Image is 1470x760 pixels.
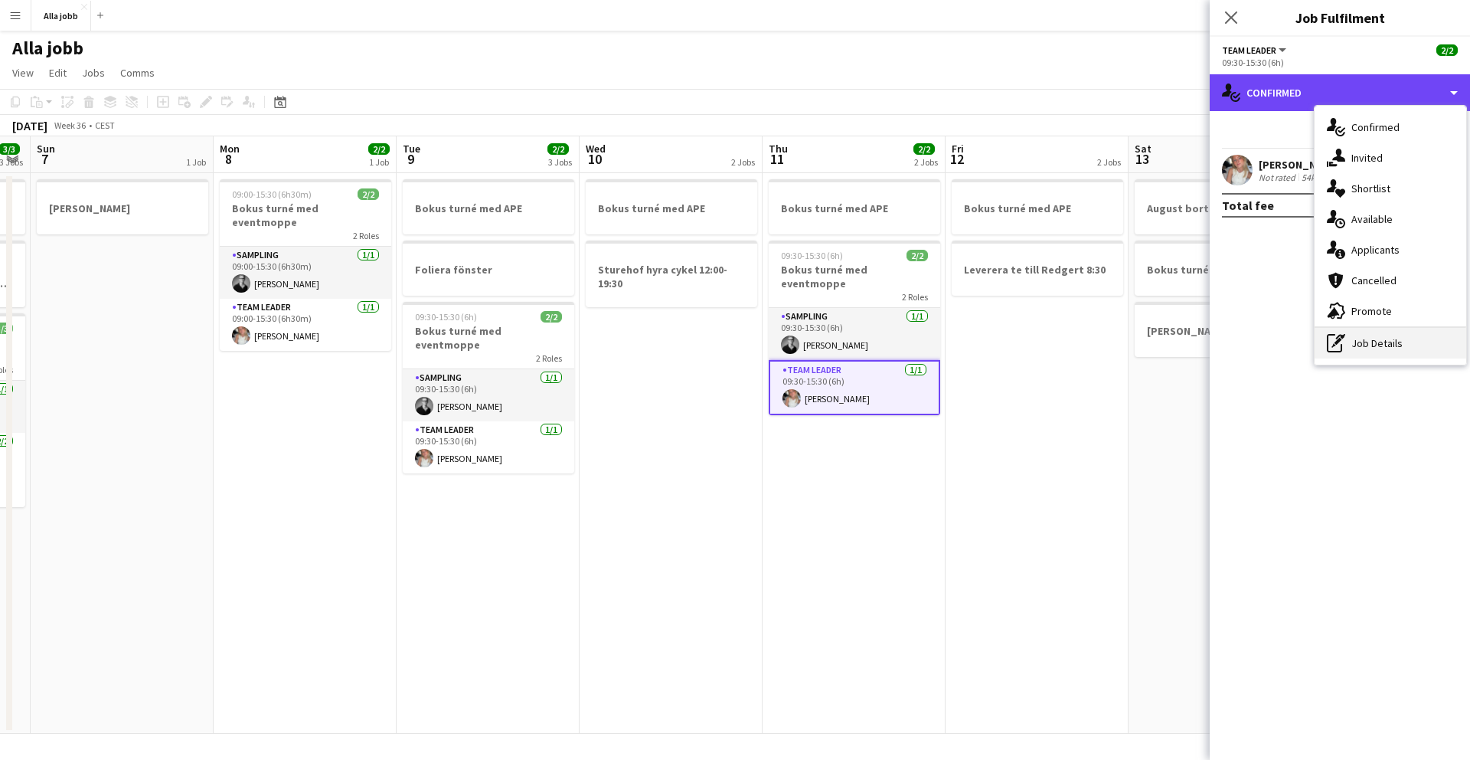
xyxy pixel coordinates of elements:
div: [PERSON_NAME] [1259,158,1340,172]
span: 09:00-15:30 (6h30m) [232,188,312,200]
span: Thu [769,142,788,156]
app-job-card: Bokus turné med APE [403,179,574,234]
h3: [PERSON_NAME] [37,201,208,215]
h3: August borta [1135,201,1306,215]
h3: Leverera te till Redgert 8:30 [952,263,1123,277]
span: Edit [49,66,67,80]
span: 2/2 [913,143,935,155]
div: [DATE] [12,118,47,133]
span: 09:30-15:30 (6h) [415,311,477,323]
a: Jobs [76,63,111,83]
app-card-role: Team Leader1/109:30-15:30 (6h)[PERSON_NAME] [403,421,574,473]
h3: Bokus turné med eventmoppe [769,263,940,290]
app-job-card: Bokus turné med APE [769,179,940,234]
h3: Sturehof hyra cykel 12:00-19:30 [586,263,757,290]
app-job-card: 09:00-15:30 (6h30m)2/2Bokus turné med eventmoppe2 RolesSampling1/109:00-15:30 (6h30m)[PERSON_NAME... [220,179,391,351]
div: 2 Jobs [914,156,938,168]
div: Confirmed [1210,74,1470,111]
app-job-card: August borta [1135,179,1306,234]
app-job-card: Bokus turné med APE [586,179,757,234]
div: 3 Jobs [548,156,572,168]
app-card-role: Sampling1/109:30-15:30 (6h)[PERSON_NAME] [769,308,940,360]
span: 2/2 [1436,44,1458,56]
span: View [12,66,34,80]
h1: Alla jobb [12,37,83,60]
h3: Bokus turné med eventmoppe [220,201,391,229]
div: Not rated [1259,172,1298,183]
div: Total fee [1222,198,1274,213]
h3: Foliera fönster [403,263,574,277]
span: 8 [217,150,240,168]
app-card-role: Team Leader1/109:30-15:30 (6h)[PERSON_NAME] [769,360,940,415]
div: 2 Jobs [1097,156,1121,168]
span: Team Leader [1222,44,1276,56]
span: Applicants [1351,243,1400,257]
span: 2/2 [358,188,379,200]
span: 2 Roles [536,352,562,364]
span: 2 Roles [902,291,928,303]
div: [PERSON_NAME] [37,179,208,234]
h3: [PERSON_NAME] [1135,324,1306,338]
h3: Bokus turné med APE [586,201,757,215]
app-job-card: Foliera fönster [403,241,574,296]
app-job-card: 09:30-15:30 (6h)2/2Bokus turné med eventmoppe2 RolesSampling1/109:30-15:30 (6h)[PERSON_NAME]Team ... [769,241,940,415]
span: 2 Roles [353,230,379,241]
button: Alla jobb [31,1,91,31]
span: Fri [952,142,964,156]
h3: Job Fulfilment [1210,8,1470,28]
span: 9 [400,150,420,168]
h3: Bokus turné med APE [403,201,574,215]
a: View [6,63,40,83]
span: Available [1351,212,1393,226]
span: 10 [583,150,606,168]
app-job-card: [PERSON_NAME] [1135,302,1306,357]
span: Promote [1351,304,1392,318]
span: 2/2 [906,250,928,261]
app-card-role: Sampling1/109:00-15:30 (6h30m)[PERSON_NAME] [220,247,391,299]
div: 09:30-15:30 (6h) [1222,57,1458,68]
span: 09:30-15:30 (6h) [781,250,843,261]
span: 11 [766,150,788,168]
div: CEST [95,120,115,131]
span: Week 36 [51,120,89,131]
span: Mon [220,142,240,156]
span: Sun [37,142,55,156]
span: Tue [403,142,420,156]
span: Comms [120,66,155,80]
div: 54km [1298,172,1326,183]
app-card-role: Sampling1/109:30-15:30 (6h)[PERSON_NAME] [403,369,574,421]
app-card-role: Team Leader1/109:00-15:30 (6h30m)[PERSON_NAME] [220,299,391,351]
div: 1 Job [369,156,389,168]
div: Leverera te till Redgert 8:30 [952,241,1123,296]
app-job-card: 09:30-15:30 (6h)2/2Bokus turné med eventmoppe2 RolesSampling1/109:30-15:30 (6h)[PERSON_NAME]Team ... [403,302,574,473]
div: 2 Jobs [731,156,755,168]
span: Shortlist [1351,182,1390,195]
h3: Bokus turné med eventmoppe [403,324,574,352]
a: Comms [114,63,161,83]
span: Wed [586,142,606,156]
app-job-card: Bokus turné med APE [952,179,1123,234]
h3: Bokus turné med APE [1135,263,1306,277]
span: 2/2 [547,143,569,155]
span: 2/2 [368,143,390,155]
span: 13 [1132,150,1151,168]
app-job-card: Sturehof hyra cykel 12:00-19:30 [586,241,757,307]
span: Jobs [82,66,105,80]
span: 2/2 [541,311,562,323]
div: Job Details [1315,328,1466,359]
app-job-card: Bokus turné med APE [1135,241,1306,296]
span: Cancelled [1351,274,1396,287]
span: Sat [1135,142,1151,156]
